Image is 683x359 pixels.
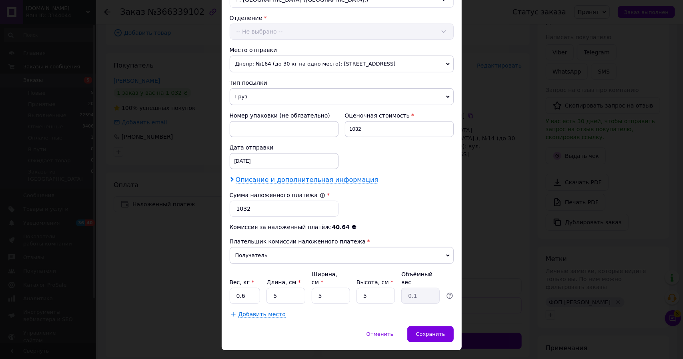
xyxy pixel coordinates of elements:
[230,238,366,245] span: Плательщик комиссии наложенного платежа
[230,112,338,120] div: Номер упаковки (не обязательно)
[367,331,394,337] span: Отменить
[236,176,379,184] span: Описание и дополнительная информация
[230,14,454,22] div: Отделение
[332,224,357,230] span: 40.64 ₴
[266,279,300,285] label: Длина, см
[416,331,445,337] span: Сохранить
[230,279,254,285] label: Вес, кг
[230,247,454,264] span: Получатель
[230,88,454,105] span: Груз
[230,80,267,86] span: Тип посылки
[345,112,454,120] div: Оценочная стоимость
[230,47,277,53] span: Место отправки
[230,56,454,72] span: Днепр: №164 (до 30 кг на одно место): [STREET_ADDRESS]
[238,311,286,318] span: Добавить место
[357,279,393,285] label: Высота, см
[230,144,338,152] div: Дата отправки
[401,270,440,286] div: Объёмный вес
[312,271,337,285] label: Ширина, см
[230,192,325,198] label: Сумма наложенного платежа
[230,223,454,231] div: Комиссия за наложенный платёж:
